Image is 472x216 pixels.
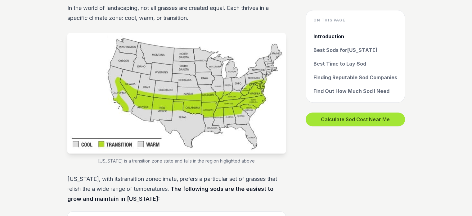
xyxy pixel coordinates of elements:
p: In the world of landscaping, not all grasses are created equal. Each thrives in a specific climat... [67,3,286,23]
p: [US_STATE] , with its transition zone climate, prefers a particular set of grasses that relish th... [67,174,286,204]
button: Calculate Sod Cost Near Me [306,113,405,126]
a: Finding Reputable Sod Companies [313,74,397,81]
img: A geographical map highlighting Pennsylvania located in the transition zone region of the United ... [67,33,286,154]
a: Find Out How Much Sod I Need [313,87,397,95]
h4: On this page [313,18,397,23]
a: Introduction [313,33,397,40]
a: Best Sods for[US_STATE] [313,46,397,54]
figcaption: [US_STATE] is a transition zone state and falls in the region higlighted above [67,158,286,164]
a: Best Time to Lay Sod [313,60,397,67]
